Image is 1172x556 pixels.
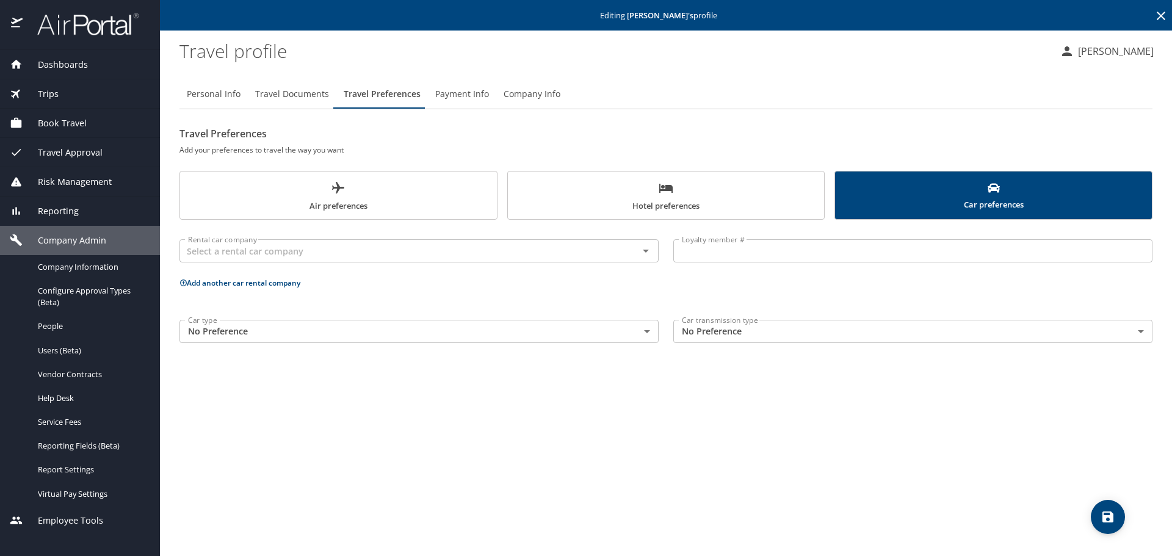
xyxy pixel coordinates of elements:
[24,12,139,36] img: airportal-logo.png
[38,416,145,428] span: Service Fees
[179,320,659,343] div: No Preference
[179,79,1152,109] div: Profile
[504,87,560,102] span: Company Info
[23,146,103,159] span: Travel Approval
[187,87,241,102] span: Personal Info
[179,278,300,288] button: Add another car rental company
[179,143,1152,156] h6: Add your preferences to travel the way you want
[23,175,112,189] span: Risk Management
[23,514,103,527] span: Employee Tools
[11,12,24,36] img: icon-airportal.png
[38,345,145,356] span: Users (Beta)
[179,124,1152,143] h2: Travel Preferences
[842,182,1145,212] span: Car preferences
[38,464,145,475] span: Report Settings
[255,87,329,102] span: Travel Documents
[344,87,421,102] span: Travel Preferences
[435,87,489,102] span: Payment Info
[38,320,145,332] span: People
[515,181,817,213] span: Hotel preferences
[23,87,59,101] span: Trips
[187,181,490,213] span: Air preferences
[38,488,145,500] span: Virtual Pay Settings
[627,10,693,21] strong: [PERSON_NAME] 's
[637,242,654,259] button: Open
[23,234,106,247] span: Company Admin
[38,440,145,452] span: Reporting Fields (Beta)
[23,204,79,218] span: Reporting
[38,392,145,404] span: Help Desk
[183,243,619,259] input: Select a rental car company
[1074,44,1154,59] p: [PERSON_NAME]
[38,285,145,308] span: Configure Approval Types (Beta)
[38,261,145,273] span: Company Information
[38,369,145,380] span: Vendor Contracts
[673,320,1152,343] div: No Preference
[23,117,87,130] span: Book Travel
[23,58,88,71] span: Dashboards
[179,32,1050,70] h1: Travel profile
[1091,500,1125,534] button: save
[179,171,1152,220] div: scrollable force tabs example
[1055,40,1159,62] button: [PERSON_NAME]
[164,12,1168,20] p: Editing profile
